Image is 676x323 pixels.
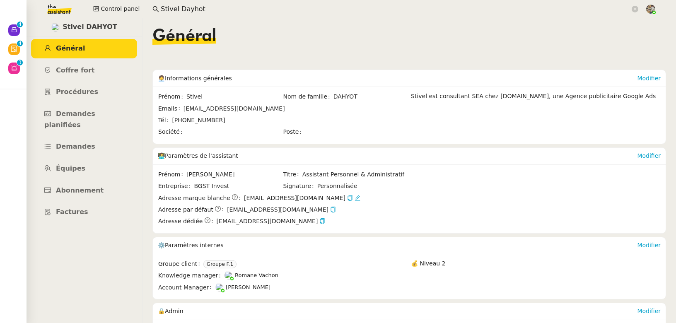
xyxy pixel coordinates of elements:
[302,170,407,179] span: Assistant Personnel & Administratif
[158,70,637,87] div: 🧑‍💼
[158,92,186,101] span: Prénom
[51,23,60,32] img: users%2FKIcnt4T8hLMuMUUpHYCYQM06gPC2%2Favatar%2F1dbe3bdc-0f95-41bf-bf6e-fc84c6569aaf
[17,41,23,46] nz-badge-sup: 4
[63,22,117,33] span: Stivel DAHYOT
[637,152,661,159] a: Modifier
[158,116,172,125] span: Tél
[226,284,270,290] span: [PERSON_NAME]
[158,217,203,226] span: Adresse dédiée
[637,242,661,248] a: Modifier
[227,205,336,215] span: [EMAIL_ADDRESS][DOMAIN_NAME]
[18,41,22,48] p: 4
[56,142,95,150] span: Demandes
[215,283,224,292] img: users%2FNTfmycKsCFdqp6LX6USf2FmuPJo2%2Favatar%2Fprofile-pic%20(1).png
[333,92,407,101] span: DAHYOT
[203,260,237,268] nz-tag: Groupe F.1
[31,159,137,178] a: Équipes
[56,186,104,194] span: Abonnement
[186,92,282,101] span: Stivel
[31,82,137,102] a: Procédures
[158,193,230,203] span: Adresse marque blanche
[158,259,203,269] span: Groupe client
[56,208,88,216] span: Factures
[158,148,637,164] div: 🧑‍💻
[56,88,98,96] span: Procédures
[56,44,85,52] span: Général
[56,66,95,74] span: Coffre fort
[283,170,302,179] span: Titre
[31,104,137,135] a: Demandes planifiées
[56,164,85,172] span: Équipes
[165,242,223,248] span: Paramètres internes
[283,181,317,191] span: Signature
[183,105,285,112] span: [EMAIL_ADDRESS][DOMAIN_NAME]
[165,152,238,159] span: Paramètres de l'assistant
[158,127,186,137] span: Société
[283,92,333,101] span: Nom de famille
[158,181,194,191] span: Entreprise
[17,22,23,27] nz-badge-sup: 4
[101,4,140,14] span: Control panel
[235,272,278,278] span: Romane Vachon
[31,137,137,157] a: Demandes
[637,75,661,82] a: Modifier
[283,127,305,137] span: Poste
[165,75,232,82] span: Informations générales
[165,308,183,314] span: Admin
[158,271,224,280] span: Knowledge manager
[158,237,637,254] div: ⚙️
[217,217,326,226] span: [EMAIL_ADDRESS][DOMAIN_NAME]
[31,39,137,58] a: Général
[17,60,23,65] nz-badge-sup: 3
[646,5,655,14] img: 388bd129-7e3b-4cb1-84b4-92a3d763e9b7
[172,117,225,123] span: [PHONE_NUMBER]
[161,4,630,15] input: Rechercher
[224,271,233,280] img: users%2FyQfMwtYgTqhRP2YHWHmG2s2LYaD3%2Favatar%2Fprofile-pic.png
[186,170,282,179] span: [PERSON_NAME]
[194,181,282,191] span: BGST Invest
[152,28,216,45] span: Général
[158,205,213,215] span: Adresse par défaut
[31,181,137,200] a: Abonnement
[411,92,661,138] div: Stivel est consultant SEA chez [DOMAIN_NAME], une Agence publicitaire Google Ads
[18,60,22,67] p: 3
[44,110,95,129] span: Demandes planifiées
[637,308,661,314] a: Modifier
[158,283,215,292] span: Account Manager
[158,104,183,113] span: Emails
[244,193,345,203] span: [EMAIL_ADDRESS][DOMAIN_NAME]
[158,303,637,320] div: 🔒
[317,181,357,191] span: Personnalisée
[411,259,661,268] div: 💰 Niveau 2
[158,170,186,179] span: Prénom
[18,22,22,29] p: 4
[88,3,145,15] button: Control panel
[31,61,137,80] a: Coffre fort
